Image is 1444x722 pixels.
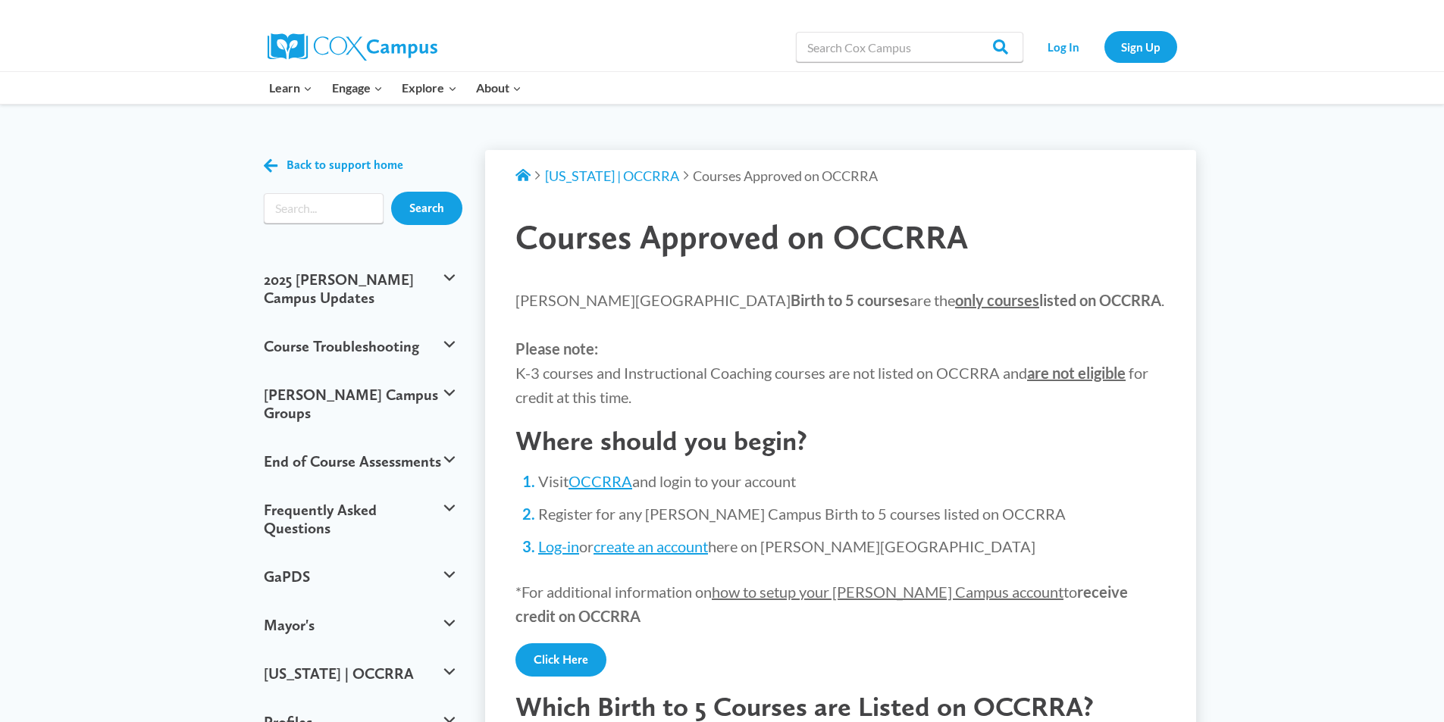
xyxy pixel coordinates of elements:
[402,78,456,98] span: Explore
[538,470,1166,492] li: Visit and login to your account
[256,255,463,322] button: 2025 [PERSON_NAME] Campus Updates
[538,503,1166,524] li: Register for any [PERSON_NAME] Campus Birth to 5 courses listed on OCCRRA
[515,580,1166,628] p: *For additional information on to
[538,536,1166,557] li: or here on [PERSON_NAME][GEOGRAPHIC_DATA]
[260,72,531,104] nav: Primary Navigation
[1104,31,1177,62] a: Sign Up
[693,167,878,184] span: Courses Approved on OCCRRA
[796,32,1023,62] input: Search Cox Campus
[391,192,462,225] input: Search
[515,288,1166,409] p: [PERSON_NAME][GEOGRAPHIC_DATA] are the . K-3 courses and Instructional Coaching courses are not l...
[955,291,1039,309] span: only courses
[1031,31,1097,62] a: Log In
[538,537,579,555] a: Log-in
[256,601,463,649] button: Mayor's
[256,552,463,601] button: GaPDS
[476,78,522,98] span: About
[332,78,383,98] span: Engage
[594,537,708,555] a: create an account
[515,339,598,358] strong: Please note:
[256,370,463,437] button: [PERSON_NAME] Campus Groups
[268,33,437,61] img: Cox Campus
[515,424,1166,457] h2: Where should you begin?
[955,291,1161,309] strong: listed on OCCRRA
[545,167,679,184] a: [US_STATE] | OCCRRA
[515,217,968,257] span: Courses Approved on OCCRRA
[287,158,403,172] span: Back to support home
[515,167,531,184] a: Support Home
[712,583,1063,601] span: how to setup your [PERSON_NAME] Campus account
[515,583,1128,625] strong: receive credit on OCCRRA
[256,649,463,698] button: [US_STATE] | OCCRRA
[1027,364,1126,382] strong: are not eligible
[264,193,384,223] form: Search form
[1031,31,1177,62] nav: Secondary Navigation
[569,472,632,490] a: OCCRRA
[791,291,910,309] strong: Birth to 5 courses
[269,78,312,98] span: Learn
[264,193,384,223] input: Search input
[256,486,463,552] button: Frequently Asked Questions
[256,322,463,370] button: Course Troubleshooting
[256,437,463,486] button: End of Course Assessments
[515,643,606,677] a: Click Here
[264,155,403,177] a: Back to support home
